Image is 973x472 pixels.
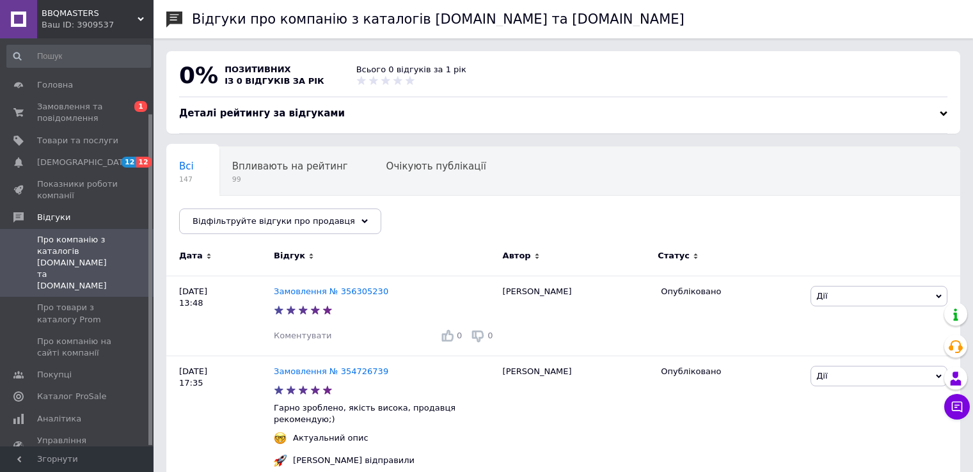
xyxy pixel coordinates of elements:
span: 1 [134,101,147,112]
span: Аналітика [37,413,81,425]
h1: Відгуки про компанію з каталогів [DOMAIN_NAME] та [DOMAIN_NAME] [192,12,684,27]
a: Замовлення № 354726739 [274,366,388,376]
span: Замовлення та повідомлення [37,101,118,124]
div: [PERSON_NAME] відправили [290,455,418,466]
p: Гарно зроблено, якість висока, продавця рекомендую;) [274,402,496,425]
span: Каталог ProSale [37,391,106,402]
span: 12 [136,157,151,168]
span: Статус [658,250,690,262]
span: 0% [179,62,218,88]
button: Чат з покупцем [944,394,970,420]
span: Дата [179,250,203,262]
span: із 0 відгуків за рік [225,76,324,86]
div: [PERSON_NAME] [496,276,655,356]
div: [DATE] 13:48 [166,276,274,356]
span: 0 [487,331,493,340]
a: Замовлення № 356305230 [274,287,388,296]
span: 12 [122,157,136,168]
span: Головна [37,79,73,91]
span: [DEMOGRAPHIC_DATA] [37,157,132,168]
span: Деталі рейтингу за відгуками [179,107,345,119]
span: Управління сайтом [37,435,118,458]
div: Опубліковані без коментаря [166,196,335,244]
span: Про компанію з каталогів [DOMAIN_NAME] та [DOMAIN_NAME] [37,234,118,292]
div: Деталі рейтингу за відгуками [179,107,947,120]
span: 99 [232,175,348,184]
span: Товари та послуги [37,135,118,146]
span: Всі [179,161,194,172]
span: позитивних [225,65,291,74]
span: Показники роботи компанії [37,178,118,201]
span: Дії [816,291,827,301]
span: Коментувати [274,331,331,340]
span: BBQMASTERS [42,8,138,19]
span: Дії [816,371,827,381]
span: Покупці [37,369,72,381]
div: Опубліковано [661,286,801,297]
span: Очікують публікації [386,161,486,172]
span: Впливають на рейтинг [232,161,348,172]
span: Про товари з каталогу Prom [37,302,118,325]
span: Про компанію на сайті компанії [37,336,118,359]
span: Автор [503,250,531,262]
div: Всього 0 відгуків за 1 рік [356,64,466,75]
img: :nerd_face: [274,432,287,444]
div: Опубліковано [661,366,801,377]
span: Відфільтруйте відгуки про продавця [193,216,355,226]
div: Актуальний опис [290,432,372,444]
div: Ваш ID: 3909537 [42,19,154,31]
span: Відгук [274,250,305,262]
span: 0 [457,331,462,340]
div: Коментувати [274,330,331,342]
span: 147 [179,175,194,184]
span: Відгуки [37,212,70,223]
span: Опубліковані без комен... [179,209,309,221]
img: :rocket: [274,454,287,467]
input: Пошук [6,45,151,68]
